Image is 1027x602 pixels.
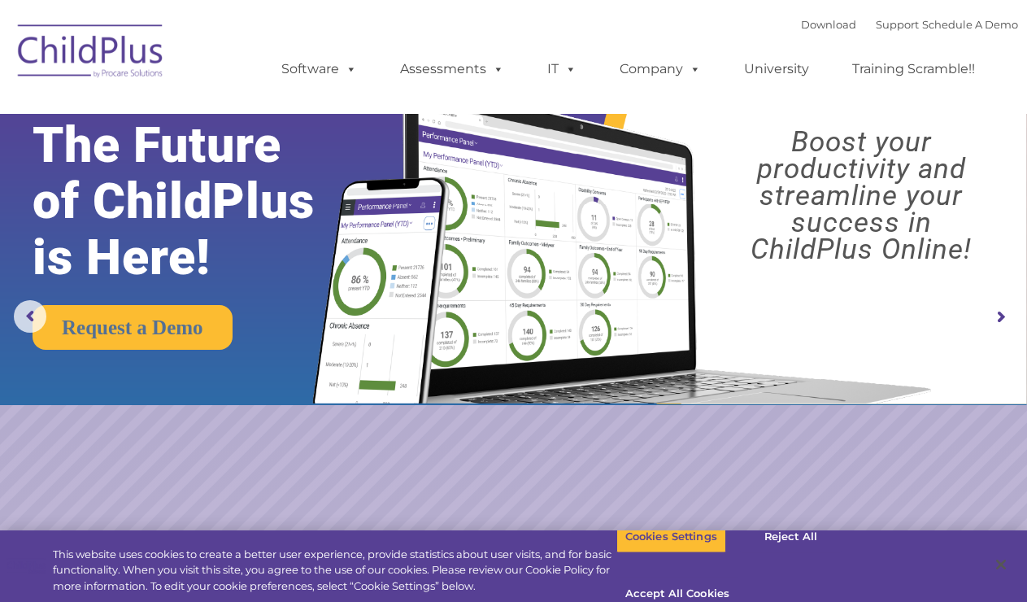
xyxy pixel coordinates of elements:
img: ChildPlus by Procare Solutions [10,13,172,94]
button: Reject All [740,519,842,553]
a: University [728,53,825,85]
button: Cookies Settings [616,519,726,553]
a: IT [531,53,593,85]
font: | [801,18,1018,31]
a: Support [876,18,919,31]
a: Company [603,53,717,85]
div: This website uses cookies to create a better user experience, provide statistics about user visit... [53,547,616,594]
a: Training Scramble!! [836,53,991,85]
a: Schedule A Demo [922,18,1018,31]
a: Software [265,53,373,85]
button: Close [983,547,1019,582]
a: Download [801,18,856,31]
a: Request a Demo [33,305,233,350]
rs-layer: The Future of ChildPlus is Here! [33,117,360,286]
rs-layer: Boost your productivity and streamline your success in ChildPlus Online! [709,129,1014,263]
a: Assessments [384,53,520,85]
